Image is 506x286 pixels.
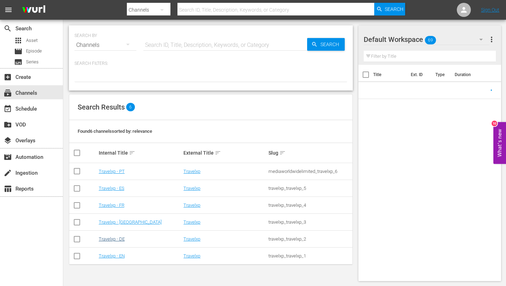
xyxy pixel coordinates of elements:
span: more_vert [487,35,496,44]
span: 6 [126,103,135,111]
span: Reports [4,185,12,193]
span: 69 [425,33,436,48]
a: Travelxp [183,169,200,174]
th: Ext. ID [407,65,432,85]
button: Open Feedback Widget [493,122,506,164]
span: Search [4,24,12,33]
th: Type [431,65,450,85]
a: Sign Out [481,7,499,13]
div: Slug [268,149,351,157]
span: Search [318,38,345,51]
div: Default Workspace [364,30,490,49]
span: VOD [4,120,12,129]
span: Channels [4,89,12,97]
a: Travelxp - [GEOGRAPHIC_DATA] [99,219,162,225]
a: Travelxp [183,186,200,191]
div: travelxp_travelxp_1 [268,253,351,259]
div: Internal Title [99,149,182,157]
p: Search Filters: [74,61,347,67]
a: Travelxp - PT [99,169,125,174]
a: Travelxp - FR [99,203,124,208]
span: Found 6 channels sorted by: relevance [78,129,152,134]
div: Channels [74,35,136,55]
span: Ingestion [4,169,12,177]
span: menu [4,6,13,14]
img: ans4CAIJ8jUAAAAAAAAAAAAAAAAAAAAAAAAgQb4GAAAAAAAAAAAAAAAAAAAAAAAAJMjXAAAAAAAAAAAAAAAAAAAAAAAAgAT5G... [17,2,51,18]
span: Series [14,58,22,66]
span: Search Results [78,103,125,111]
a: Travelxp [183,219,200,225]
span: Automation [4,153,12,161]
span: Episode [14,47,22,56]
div: travelxp_travelxp_3 [268,219,351,225]
a: Travelxp - DE [99,236,125,242]
a: Travelxp [183,203,200,208]
div: External Title [183,149,266,157]
div: travelxp_travelxp_2 [268,236,351,242]
th: Title [373,65,407,85]
span: Overlays [4,136,12,145]
span: Episode [26,48,42,55]
div: mediaworldwidelimited_travelxp_6 [268,169,351,174]
span: sort [279,150,286,156]
button: more_vert [487,31,496,48]
span: Search [385,3,403,15]
button: Search [307,38,345,51]
div: travelxp_travelxp_5 [268,186,351,191]
span: Schedule [4,105,12,113]
span: Series [26,58,39,66]
a: Travelxp [183,236,200,242]
div: 10 [492,121,497,126]
span: Asset [14,36,22,45]
a: Travelxp - EN [99,253,125,259]
th: Duration [450,65,493,85]
span: Asset [26,37,38,44]
span: sort [215,150,221,156]
span: Create [4,73,12,81]
a: Travelxp [183,253,200,259]
button: Search [374,3,405,15]
span: sort [129,150,135,156]
a: Travelxp - ES [99,186,124,191]
div: travelxp_travelxp_4 [268,203,351,208]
